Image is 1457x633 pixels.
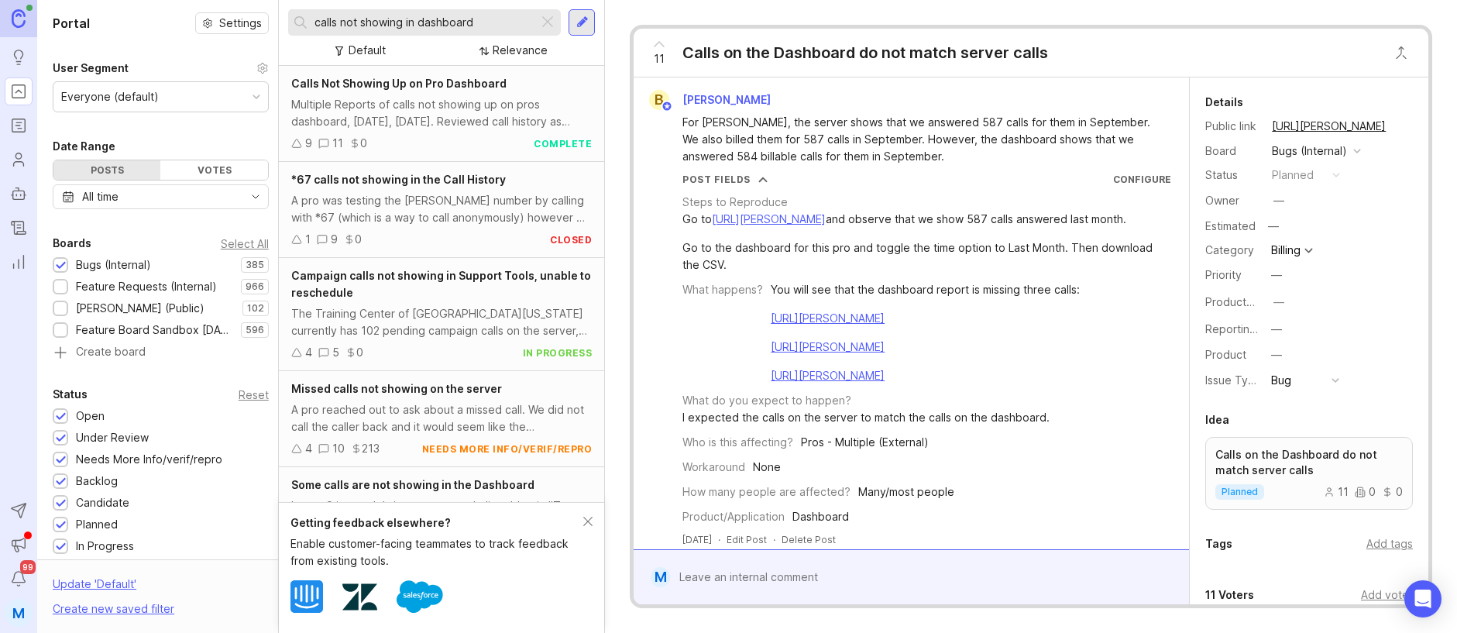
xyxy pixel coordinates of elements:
[1382,487,1403,497] div: 0
[771,281,1080,298] div: You will see that the dashboard report is missing three calls:
[290,535,584,569] div: Enable customer-facing teammates to track feedback from existing tools.
[360,135,367,152] div: 0
[550,233,592,246] div: closed
[1205,322,1288,335] label: Reporting Team
[221,239,269,248] div: Select All
[1205,268,1242,281] label: Priority
[682,409,1050,426] div: I expected the calls on the server to match the calls on the dashboard.
[1272,167,1314,184] div: planned
[305,344,312,361] div: 4
[1366,535,1413,552] div: Add tags
[53,346,269,360] a: Create board
[5,531,33,559] button: Announcements
[291,96,593,130] div: Multiple Reports of calls not showing up on pros dashboard, [DATE], [DATE]. Reviewed call history...
[682,533,712,546] a: [DATE]
[661,101,673,112] img: member badge
[291,478,534,491] span: Some calls are not showing in the Dashboard
[76,516,118,533] div: Planned
[53,234,91,253] div: Boards
[342,580,377,614] img: Zendesk logo
[1355,487,1376,497] div: 0
[53,14,90,33] h1: Portal
[1271,321,1282,338] div: —
[291,192,593,226] div: A pro was testing the [PERSON_NAME] number by calling with *67 (which is a way to call anonymousl...
[291,269,591,299] span: Campaign calls not showing in Support Tools, unable to reschedule
[291,305,593,339] div: The Training Center of [GEOGRAPHIC_DATA][US_STATE] currently has 102 pending campaign calls on th...
[682,42,1048,64] div: Calls on the Dashboard do not match server calls
[355,231,362,248] div: 0
[291,173,506,186] span: *67 calls not showing in the Call History
[682,281,763,298] div: What happens?
[279,258,605,371] a: Campaign calls not showing in Support Tools, unable to rescheduleThe Training Center of [GEOGRAPH...
[727,533,767,546] div: Edit Post
[682,173,768,186] button: Post Fields
[332,344,339,361] div: 5
[53,137,115,156] div: Date Range
[1113,174,1171,185] a: Configure
[682,211,1171,228] div: Go to and observe that we show 587 calls answered last month.
[1273,192,1284,209] div: —
[651,567,670,587] div: M
[523,346,593,360] div: in progress
[76,300,204,317] div: [PERSON_NAME] (Public)
[195,12,269,34] button: Settings
[712,212,826,225] a: [URL][PERSON_NAME]
[53,160,160,180] div: Posts
[1205,411,1229,429] div: Idea
[771,311,885,325] a: [URL][PERSON_NAME]
[682,392,851,409] div: What do you expect to happen?
[1205,143,1259,160] div: Board
[290,514,584,532] div: Getting feedback elsewhere?
[76,494,129,511] div: Candidate
[771,369,885,382] a: [URL][PERSON_NAME]
[53,576,136,600] div: Update ' Default '
[160,160,267,180] div: Votes
[219,15,262,31] span: Settings
[76,408,105,425] div: Open
[291,401,593,435] div: A pro reached out to ask about a missed call. We did not call the caller back and it would seem l...
[1386,37,1417,68] button: Close button
[5,112,33,139] a: Roadmaps
[279,162,605,258] a: *67 calls not showing in the Call HistoryA pro was testing the [PERSON_NAME] number by calling wi...
[654,50,665,67] span: 11
[246,280,264,293] p: 966
[1222,486,1258,498] p: planned
[5,43,33,71] a: Ideas
[331,231,338,248] div: 9
[53,59,129,77] div: User Segment
[279,66,605,162] a: Calls Not Showing Up on Pro DashboardMultiple Reports of calls not showing up on pros dashboard, ...
[246,259,264,271] p: 385
[1272,143,1347,160] div: Bugs (Internal)
[1267,116,1390,136] a: [URL][PERSON_NAME]
[279,467,605,563] a: Some calls are not showing in the DashboardLorem 9 ipsum dol sit amet, cons ad eli seddo eiu "Te ...
[332,135,343,152] div: 11
[76,256,151,273] div: Bugs (Internal)
[314,14,533,31] input: Search...
[1404,580,1442,618] div: Open Intercom Messenger
[753,459,781,476] div: None
[76,451,222,468] div: Needs More Info/verif/repro
[682,173,751,186] div: Post Fields
[76,278,217,295] div: Feature Requests (Internal)
[682,114,1158,165] div: For [PERSON_NAME], the server shows that we answered 587 calls for them in September. We also bil...
[53,600,174,618] div: Create new saved filter
[20,560,36,574] span: 99
[1205,118,1259,135] div: Public link
[1205,192,1259,209] div: Owner
[291,77,507,90] span: Calls Not Showing Up on Pro Dashboard
[422,442,593,456] div: needs more info/verif/repro
[76,429,149,446] div: Under Review
[1269,292,1289,312] button: ProductboardID
[12,9,26,27] img: Canny Home
[1205,295,1287,308] label: ProductboardID
[1205,167,1259,184] div: Status
[682,434,793,451] div: Who is this affecting?
[246,324,264,336] p: 596
[5,214,33,242] a: Changelog
[5,77,33,105] a: Portal
[1205,373,1262,387] label: Issue Type
[682,194,788,211] div: Steps to Reproduce
[1205,221,1256,232] div: Estimated
[1263,216,1283,236] div: —
[773,533,775,546] div: ·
